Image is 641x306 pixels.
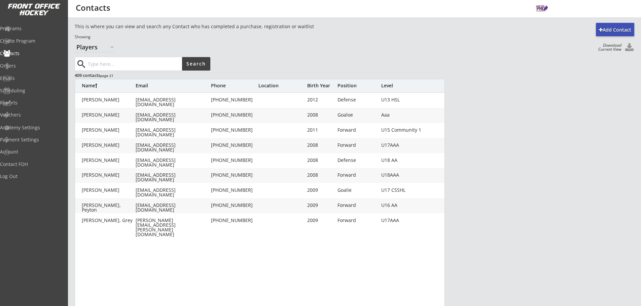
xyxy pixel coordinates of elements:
[211,97,258,102] div: [PHONE_NUMBER]
[307,188,334,192] div: 2009
[381,203,422,208] div: U16 AA
[82,128,136,132] div: [PERSON_NAME]
[381,158,422,163] div: U18 AA
[75,23,358,30] div: This is where you can view and search any Contact who has completed a purchase, registration or w...
[211,113,258,117] div: [PHONE_NUMBER]
[136,158,210,167] div: [EMAIL_ADDRESS][DOMAIN_NAME]
[82,203,136,212] div: [PERSON_NAME], Peyton
[211,158,258,163] div: [PHONE_NUMBER]
[136,173,210,182] div: [EMAIL_ADDRESS][DOMAIN_NAME]
[211,203,258,208] div: [PHONE_NUMBER]
[211,83,258,88] div: Phone
[337,113,378,117] div: Goaloe
[82,188,136,192] div: [PERSON_NAME]
[82,158,136,163] div: [PERSON_NAME]
[211,188,258,192] div: [PHONE_NUMBER]
[75,34,358,40] div: Showing
[337,97,378,102] div: Defense
[136,188,210,197] div: [EMAIL_ADDRESS][DOMAIN_NAME]
[381,188,422,192] div: U17 CSSHL
[136,97,210,107] div: [EMAIL_ADDRESS][DOMAIN_NAME]
[337,128,378,132] div: Forward
[307,173,334,177] div: 2008
[307,128,334,132] div: 2011
[211,218,258,223] div: [PHONE_NUMBER]
[136,203,210,212] div: [EMAIL_ADDRESS][DOMAIN_NAME]
[307,83,334,88] div: Birth Year
[211,128,258,132] div: [PHONE_NUMBER]
[381,218,422,223] div: U17AAA
[337,173,378,177] div: Forward
[337,83,378,88] div: Position
[86,57,182,71] input: Type here...
[211,173,258,177] div: [PHONE_NUMBER]
[82,97,136,102] div: [PERSON_NAME]
[337,188,378,192] div: Goalie
[337,143,378,147] div: Forward
[381,128,422,132] div: U15 Community 1
[136,218,210,237] div: [PERSON_NAME][EMAIL_ADDRESS][PERSON_NAME][DOMAIN_NAME]
[136,113,210,122] div: [EMAIL_ADDRESS][DOMAIN_NAME]
[82,83,136,88] div: Name
[76,59,87,70] button: search
[381,173,422,177] div: U18AAA
[596,27,634,33] div: Add Contact
[595,43,621,51] div: Download Current View
[381,97,422,102] div: U13 HSL
[307,158,334,163] div: 2008
[307,113,334,117] div: 2008
[82,113,136,117] div: [PERSON_NAME]
[337,218,378,223] div: Forward
[75,72,210,78] div: 409 contacts
[82,173,136,177] div: [PERSON_NAME]
[307,143,334,147] div: 2008
[624,43,634,52] button: Click to download all Contacts. Your browser settings may try to block it, check your security se...
[211,143,258,147] div: [PHONE_NUMBER]
[82,143,136,147] div: [PERSON_NAME]
[82,218,136,223] div: [PERSON_NAME], Grey
[307,97,334,102] div: 2012
[307,218,334,223] div: 2009
[307,203,334,208] div: 2009
[337,158,378,163] div: Defense
[381,83,422,88] div: Level
[381,143,422,147] div: U17AAA
[182,57,210,71] button: Search
[258,83,306,88] div: Location
[100,73,113,78] font: page 21
[381,113,422,117] div: Aaa
[337,203,378,208] div: Forward
[136,143,210,152] div: [EMAIL_ADDRESS][DOMAIN_NAME]
[136,128,210,137] div: [EMAIL_ADDRESS][DOMAIN_NAME]
[136,83,210,88] div: Email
